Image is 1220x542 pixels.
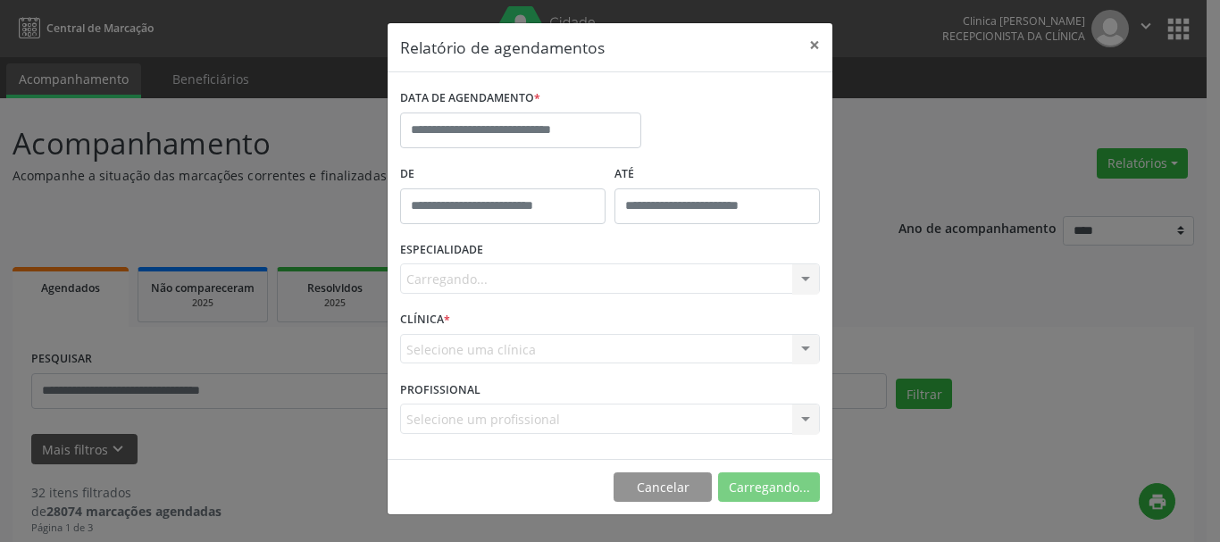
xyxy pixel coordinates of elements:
label: ESPECIALIDADE [400,237,483,264]
button: Carregando... [718,472,820,503]
button: Close [797,23,832,67]
h5: Relatório de agendamentos [400,36,605,59]
label: DATA DE AGENDAMENTO [400,85,540,113]
button: Cancelar [614,472,712,503]
label: ATÉ [614,161,820,188]
label: PROFISSIONAL [400,376,480,404]
label: De [400,161,606,188]
label: CLÍNICA [400,306,450,334]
